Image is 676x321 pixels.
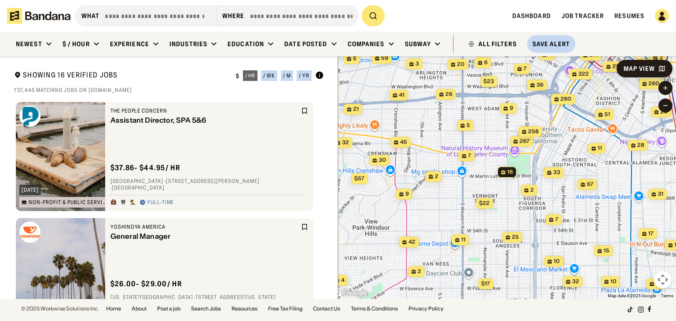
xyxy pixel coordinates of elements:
div: Date Posted [284,40,327,48]
span: 216 [613,63,622,70]
span: 258 [528,128,539,135]
div: ALL FILTERS [478,41,516,47]
div: Education [228,40,264,48]
a: Open this area in Google Maps (opens a new window) [340,288,369,299]
a: Privacy Policy [408,306,444,311]
span: 51 [605,111,610,118]
span: 32 [572,278,579,285]
span: 5 [353,55,356,62]
div: Map View [624,66,655,72]
span: 7 [468,152,471,160]
a: Terms & Conditions [351,306,398,311]
img: Bandana logotype [7,8,70,24]
span: $22 [479,200,490,206]
span: 28 [637,142,644,149]
div: [DATE] [22,187,39,193]
span: 16 [507,168,513,176]
div: / wk [263,73,275,78]
span: 9 [405,190,409,198]
span: 10 [610,278,617,285]
span: 11 [461,236,466,244]
a: Dashboard [512,12,551,20]
span: 30 [379,157,386,164]
span: 20 [457,61,465,68]
span: 322 [578,70,589,78]
span: 15 [604,247,610,255]
span: 17 [648,230,654,237]
button: Map camera controls [654,271,672,288]
span: 45 [400,139,407,146]
div: [GEOGRAPHIC_DATA] · [STREET_ADDRESS][PERSON_NAME] · [GEOGRAPHIC_DATA] [110,178,308,191]
span: Map data ©2025 Google [608,293,656,298]
div: Newest [16,40,42,48]
a: Free Tax Filing [268,306,302,311]
span: 4 [341,277,345,284]
img: Yoshinoya America logo [19,222,40,243]
span: 3 [415,60,419,68]
div: / hr [245,73,256,78]
div: Industries [169,40,207,48]
span: 33 [553,169,560,176]
div: The People Concern [110,107,299,114]
div: General Manager [110,232,299,241]
span: 36 [536,81,544,89]
span: 5 [467,122,470,129]
a: Home [106,306,121,311]
span: 25 [512,233,519,241]
div: Non-Profit & Public Service [29,200,107,205]
div: $ / hour [62,40,90,48]
div: / yr [299,73,309,78]
div: Full-time [147,199,174,206]
span: 260 [561,95,572,103]
a: About [132,306,147,311]
div: Where [222,12,245,20]
div: $ [236,73,239,80]
div: Yoshinoya America [110,223,299,230]
span: 7 [555,216,558,223]
span: 7 [524,65,527,73]
div: grid [14,98,324,299]
a: Search Jobs [191,306,221,311]
span: 21 [353,106,359,113]
div: / m [283,73,291,78]
span: 9 [510,105,513,112]
div: $ 37.86 - $44.95 / hr [110,163,180,172]
div: © 2025 Workwise Solutions Inc. [21,306,99,311]
div: [US_STATE][GEOGRAPHIC_DATA] · [STREET_ADDRESS][US_STATE] · [GEOGRAPHIC_DATA] [110,294,308,307]
span: 32 [342,139,349,146]
span: 6 [484,59,488,66]
div: Companies [348,40,385,48]
span: 31 [658,190,664,198]
span: $57 [354,175,364,182]
span: 2 [435,173,438,180]
a: Post a job [157,306,180,311]
span: $23 [484,78,494,84]
div: Assistant Director, SPA 5&6 [110,116,299,124]
div: what [81,12,99,20]
img: Google [340,288,369,299]
div: Subway [405,40,431,48]
div: Showing 16 Verified Jobs [14,70,229,81]
a: Contact Us [313,306,340,311]
div: 737,445 matching jobs on [DOMAIN_NAME] [14,87,324,94]
span: 41 [399,91,405,99]
span: 20 [661,108,668,116]
a: Resources [231,306,257,311]
a: Job Tracker [562,12,604,20]
a: Resumes [614,12,644,20]
span: 3 [659,54,663,62]
div: Experience [110,40,149,48]
div: $ 26.00 - $29.00 / hr [110,279,182,288]
span: 2 [418,268,421,275]
span: 11 [598,145,602,152]
span: 260 [649,80,660,88]
span: 42 [408,238,415,246]
div: Save Alert [533,40,570,48]
a: Terms (opens in new tab) [661,293,673,298]
img: The People Concern logo [19,106,40,127]
span: 59 [381,55,388,62]
span: 2 [530,186,534,194]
